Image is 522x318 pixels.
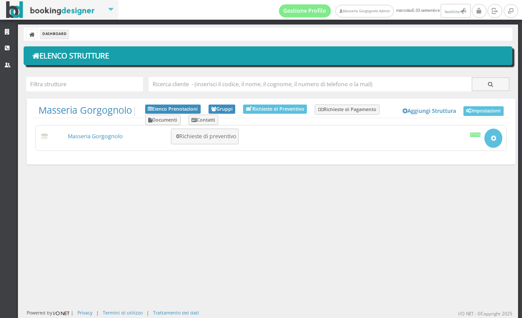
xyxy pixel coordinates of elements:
img: ionet_small_logo.png [52,310,71,317]
div: | [146,309,149,316]
a: Elenco Prenotazioni [145,105,201,114]
a: Privacy [77,309,92,316]
a: Documenti [145,115,181,125]
span: | [38,105,137,116]
div: Attiva [470,133,481,137]
img: BookingDesigner.com [6,1,95,18]
div: | [96,309,99,316]
button: Notifiche [441,4,470,18]
a: Aggiungi Struttura [398,105,461,118]
a: Richieste di Preventivo [243,105,307,114]
span: mercoledì, 03 settembre [279,4,472,18]
a: Masseria Gorgognolo [68,133,123,140]
a: Trattamento dei dati [153,309,199,316]
h5: Richieste di preventivo [174,133,237,140]
b: 0 [176,133,179,140]
li: Dashboard [40,29,69,39]
a: Contatti [188,115,219,125]
a: Termini di utilizzo [103,309,143,316]
div: Powered by | [27,309,73,317]
a: Impostazioni [463,106,504,116]
a: Gruppi [209,105,236,114]
a: Richieste di Pagamento [315,105,379,115]
button: 0Richieste di preventivo [171,129,239,145]
h1: Elenco Strutture [30,49,507,63]
a: Gestione Profilo [279,4,331,17]
input: Filtra strutture [26,77,143,91]
a: Masseria Gorgognolo [38,104,132,116]
img: 0603869b585f11eeb13b0a069e529790_max100.png [40,133,50,140]
a: Masseria Gorgognolo Admin [335,5,394,17]
input: Ricerca cliente - (inserisci il codice, il nome, il cognome, il numero di telefono o la mail) [149,77,472,91]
